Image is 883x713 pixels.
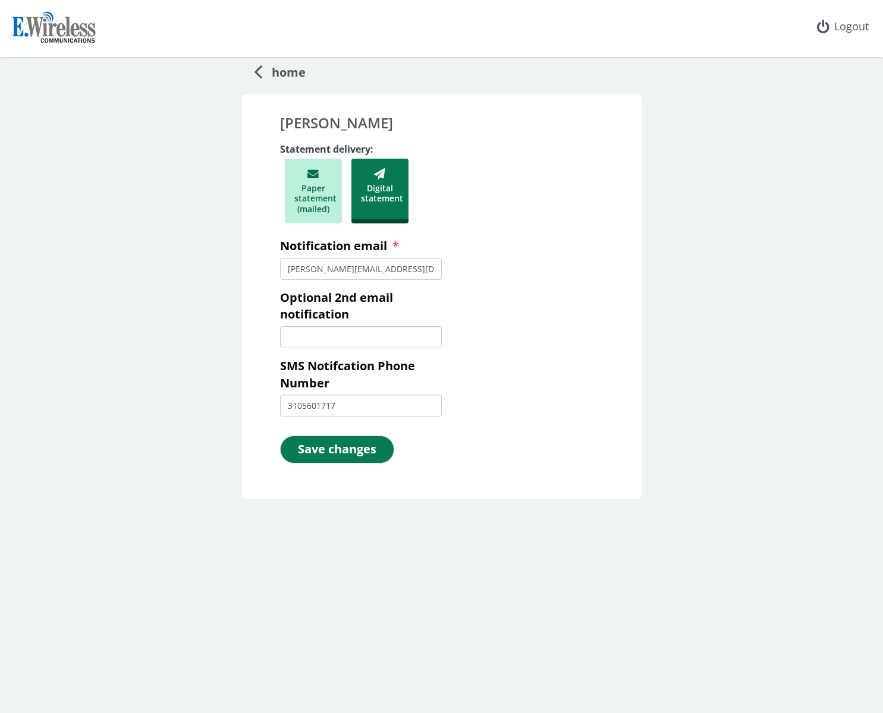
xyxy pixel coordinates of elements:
[351,159,408,224] div: Digital statement
[280,436,394,463] button: Save changes
[285,159,342,224] div: Paper statement (mailed)
[280,358,415,391] span: SMS Notifcation Phone Number
[262,59,306,81] span: home
[280,238,387,254] span: Notification email
[280,113,604,133] div: [PERSON_NAME]
[280,289,393,323] span: Optional 2nd email notification
[280,143,378,156] span: Statement delivery:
